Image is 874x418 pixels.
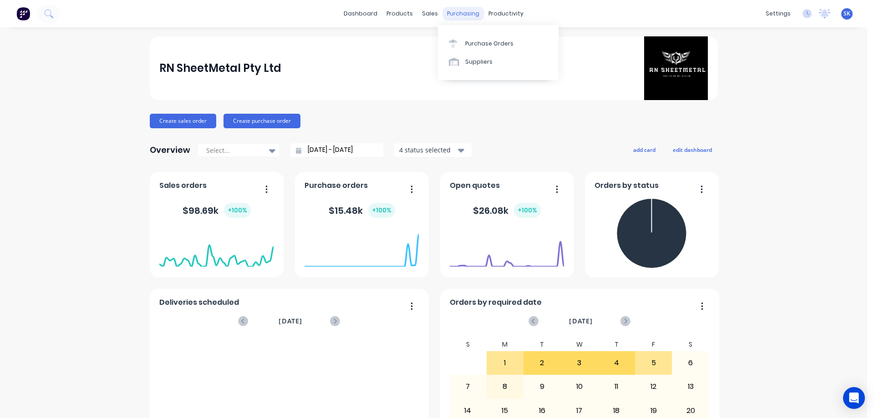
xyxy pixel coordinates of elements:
[487,338,524,351] div: M
[561,375,598,398] div: 10
[16,7,30,20] img: Factory
[484,7,528,20] div: productivity
[224,203,251,218] div: + 100 %
[843,387,865,409] div: Open Intercom Messenger
[595,180,659,191] span: Orders by status
[635,338,672,351] div: F
[450,297,542,308] span: Orders by required date
[569,316,593,326] span: [DATE]
[561,338,598,351] div: W
[399,145,457,155] div: 4 status selected
[394,143,472,157] button: 4 status selected
[368,203,395,218] div: + 100 %
[635,352,672,374] div: 5
[523,338,561,351] div: T
[442,7,484,20] div: purchasing
[450,375,486,398] div: 7
[279,316,302,326] span: [DATE]
[644,36,708,100] img: RN SheetMetal Pty Ltd
[598,352,635,374] div: 4
[672,375,709,398] div: 13
[465,40,513,48] div: Purchase Orders
[598,375,635,398] div: 11
[514,203,541,218] div: + 100 %
[524,375,560,398] div: 9
[159,59,281,77] div: RN SheetMetal Pty Ltd
[761,7,795,20] div: settings
[561,352,598,374] div: 3
[382,7,417,20] div: products
[473,203,541,218] div: $ 26.08k
[487,352,523,374] div: 1
[417,7,442,20] div: sales
[438,53,559,71] a: Suppliers
[844,10,850,18] span: SK
[672,352,709,374] div: 6
[672,338,709,351] div: S
[450,180,500,191] span: Open quotes
[627,144,661,156] button: add card
[159,180,207,191] span: Sales orders
[524,352,560,374] div: 2
[150,114,216,128] button: Create sales order
[438,34,559,52] a: Purchase Orders
[339,7,382,20] a: dashboard
[667,144,718,156] button: edit dashboard
[183,203,251,218] div: $ 98.69k
[635,375,672,398] div: 12
[598,338,635,351] div: T
[465,58,493,66] div: Suppliers
[150,141,190,159] div: Overview
[329,203,395,218] div: $ 15.48k
[305,180,368,191] span: Purchase orders
[449,338,487,351] div: S
[224,114,300,128] button: Create purchase order
[487,375,523,398] div: 8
